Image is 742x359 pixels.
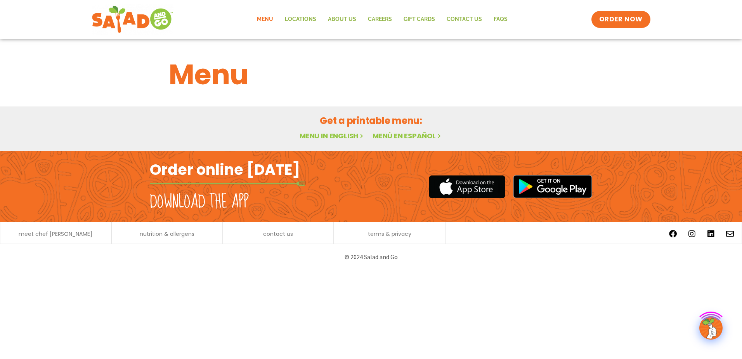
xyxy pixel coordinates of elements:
h2: Get a printable menu: [169,114,573,127]
img: appstore [429,174,505,199]
img: new-SAG-logo-768×292 [92,4,173,35]
a: Locations [279,10,322,28]
a: Menú en español [373,131,442,141]
a: nutrition & allergens [140,231,194,237]
a: terms & privacy [368,231,411,237]
a: meet chef [PERSON_NAME] [19,231,92,237]
a: contact us [263,231,293,237]
a: Contact Us [441,10,488,28]
img: google_play [513,175,592,198]
span: ORDER NOW [599,15,643,24]
a: FAQs [488,10,513,28]
img: fork [150,181,305,186]
h2: Download the app [150,191,249,213]
a: ORDER NOW [591,11,650,28]
a: About Us [322,10,362,28]
h1: Menu [169,54,573,96]
p: © 2024 Salad and Go [154,252,588,262]
a: Menu in English [300,131,365,141]
a: Careers [362,10,398,28]
a: GIFT CARDS [398,10,441,28]
nav: Menu [251,10,513,28]
h2: Order online [DATE] [150,160,300,179]
a: Menu [251,10,279,28]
